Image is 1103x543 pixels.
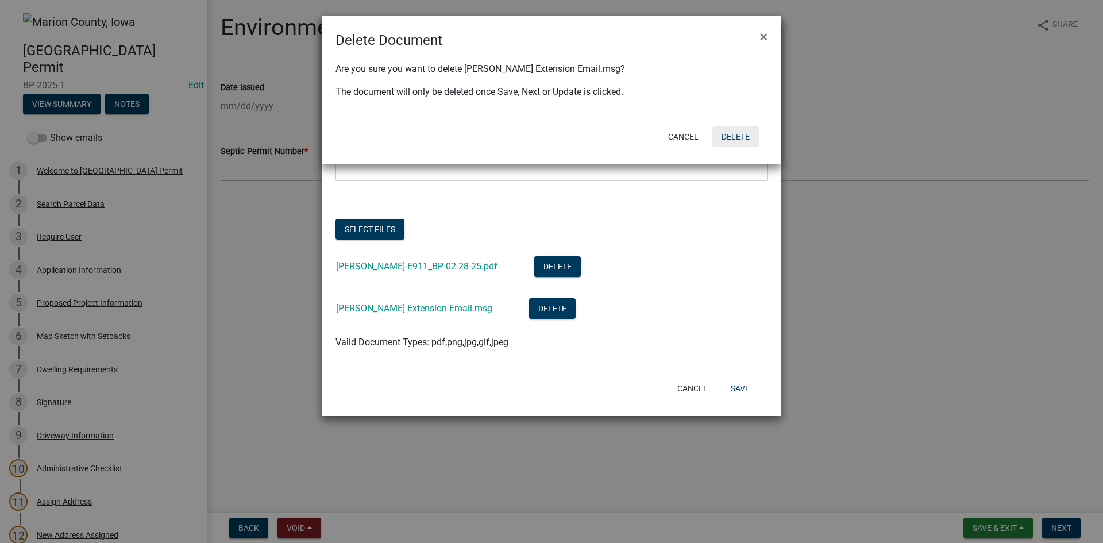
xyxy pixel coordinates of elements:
[760,29,768,45] span: ×
[659,126,708,147] button: Cancel
[335,30,442,51] h4: Delete Document
[751,21,777,53] button: Close
[335,85,768,99] p: The document will only be deleted once Save, Next or Update is clicked.
[335,62,768,76] p: Are you sure you want to delete [PERSON_NAME] Extension Email.msg?
[712,126,759,147] button: Delete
